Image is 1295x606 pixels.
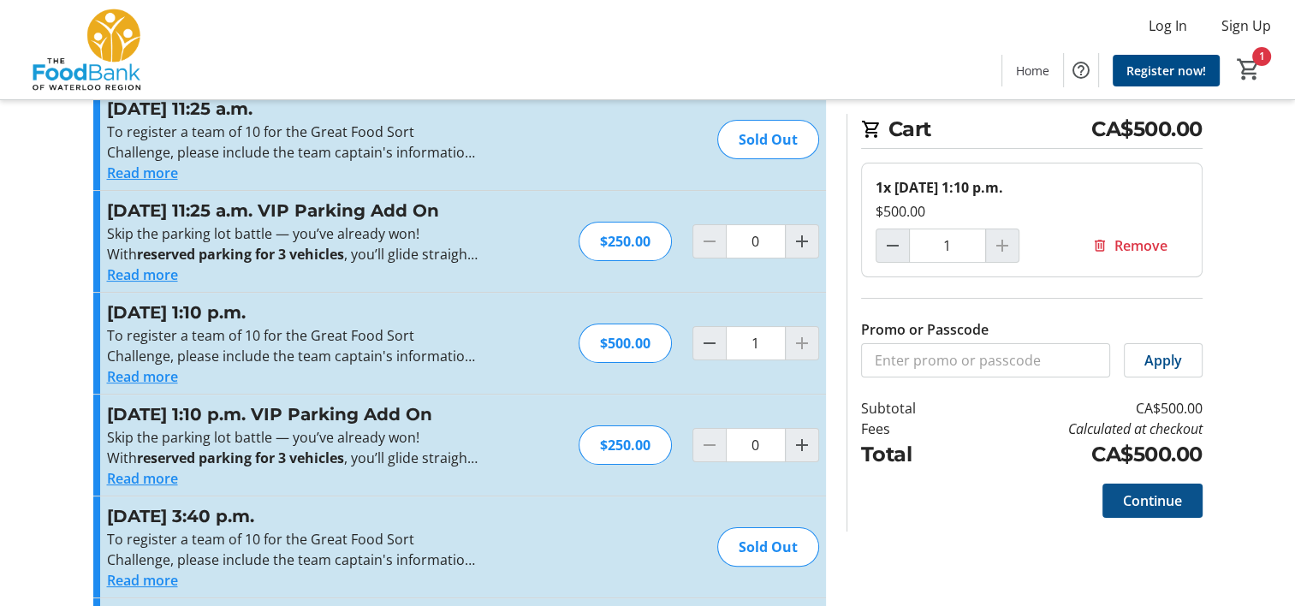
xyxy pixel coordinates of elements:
[1149,15,1187,36] span: Log In
[1091,114,1203,145] span: CA$500.00
[1114,235,1167,256] span: Remove
[579,222,672,261] div: $250.00
[579,324,672,363] div: $500.00
[107,448,481,468] p: With , you’ll glide straight into your prime spots, no dodging, no grappling, no last-round scram...
[876,201,1188,222] div: $500.00
[1144,350,1182,371] span: Apply
[1208,12,1285,39] button: Sign Up
[107,366,178,387] button: Read more
[861,319,989,340] label: Promo or Passcode
[861,343,1110,377] input: Enter promo or passcode
[861,439,960,470] td: Total
[1016,62,1049,80] span: Home
[1124,343,1203,377] button: Apply
[909,229,986,263] input: Thursday, January 22 1:10 p.m. Quantity
[717,120,819,159] div: Sold Out
[107,300,481,325] h3: [DATE] 1:10 p.m.
[107,503,481,529] h3: [DATE] 3:40 p.m.
[1221,15,1271,36] span: Sign Up
[137,245,344,264] strong: reserved parking for 3 vehicles
[107,198,481,223] h3: [DATE] 11:25 a.m. VIP Parking Add On
[959,419,1202,439] td: Calculated at checkout
[1126,62,1206,80] span: Register now!
[107,163,178,183] button: Read more
[861,114,1203,149] h2: Cart
[693,327,726,359] button: Decrement by one
[786,429,818,461] button: Increment by one
[726,428,786,462] input: Thursday, January 22 1:10 p.m. VIP Parking Add On Quantity
[1072,229,1188,263] button: Remove
[107,468,178,489] button: Read more
[959,439,1202,470] td: CA$500.00
[1064,53,1098,87] button: Help
[717,527,819,567] div: Sold Out
[1113,55,1220,86] a: Register now!
[1123,490,1182,511] span: Continue
[861,398,960,419] td: Subtotal
[107,401,481,427] h3: [DATE] 1:10 p.m. VIP Parking Add On
[1002,55,1063,86] a: Home
[137,449,344,467] strong: reserved parking for 3 vehicles
[107,570,178,591] button: Read more
[876,177,1188,198] div: 1x [DATE] 1:10 p.m.
[959,398,1202,419] td: CA$500.00
[1233,54,1264,85] button: Cart
[10,7,163,92] img: The Food Bank of Waterloo Region's Logo
[107,122,481,163] p: To register a team of 10 for the Great Food Sort Challenge, please include the team captain's inf...
[726,224,786,258] input: Thursday, January 22 11:25 a.m. VIP Parking Add On Quantity
[107,96,481,122] h3: [DATE] 11:25 a.m.
[726,326,786,360] input: Thursday, January 22 1:10 p.m. Quantity
[579,425,672,465] div: $250.00
[107,223,481,244] p: Skip the parking lot battle — you’ve already won!
[107,325,481,366] p: To register a team of 10 for the Great Food Sort Challenge, please include the team captain's inf...
[107,264,178,285] button: Read more
[786,225,818,258] button: Increment by one
[1102,484,1203,518] button: Continue
[107,529,481,570] p: To register a team of 10 for the Great Food Sort Challenge, please include the team captain's inf...
[107,427,481,448] p: Skip the parking lot battle — you’ve already won!
[107,244,481,264] p: With , you’ll glide straight into your prime spots, no dodging, no grappling, no last-round scram...
[876,229,909,262] button: Decrement by one
[1135,12,1201,39] button: Log In
[861,419,960,439] td: Fees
